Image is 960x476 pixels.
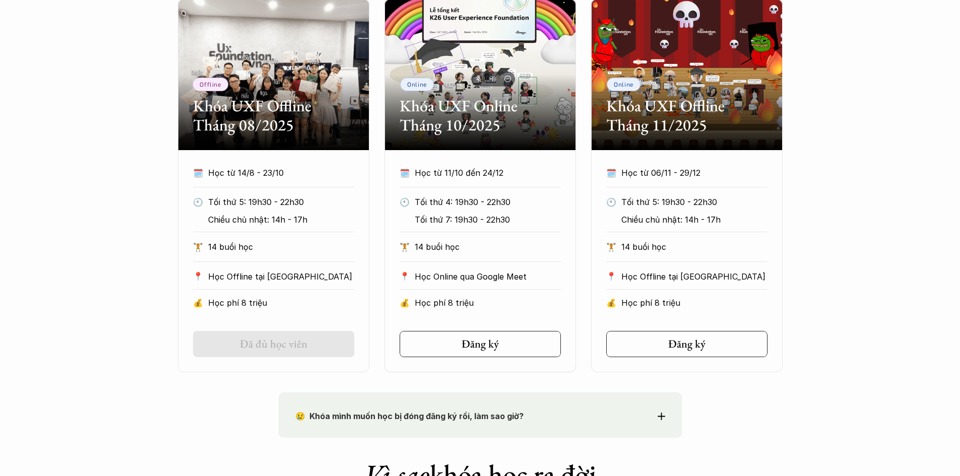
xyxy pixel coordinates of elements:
[415,295,561,310] p: Học phí 8 triệu
[621,212,762,227] p: Chiều chủ nhật: 14h - 17h
[606,295,616,310] p: 💰
[400,331,561,357] a: Đăng ký
[295,411,524,421] strong: 😢 Khóa mình muốn học bị đóng đăng ký rồi, làm sao giờ?
[208,239,354,254] p: 14 buổi học
[606,194,616,210] p: 🕙
[208,212,349,227] p: Chiều chủ nhật: 14h - 17h
[193,194,203,210] p: 🕙
[621,165,767,180] p: Học từ 06/11 - 29/12
[400,271,410,281] p: 📍
[400,295,410,310] p: 💰
[193,295,203,310] p: 💰
[400,96,561,135] h2: Khóa UXF Online Tháng 10/2025
[606,271,616,281] p: 📍
[606,165,616,180] p: 🗓️
[415,194,555,210] p: Tối thứ 4: 19h30 - 22h30
[193,165,203,180] p: 🗓️
[193,239,203,254] p: 🏋️
[668,337,706,351] h5: Đăng ký
[200,81,221,88] p: Offline
[208,269,354,284] p: Học Offline tại [GEOGRAPHIC_DATA]
[400,239,410,254] p: 🏋️
[415,165,561,180] p: Học từ 11/10 đến 24/12
[415,239,561,254] p: 14 buổi học
[400,165,410,180] p: 🗓️
[208,295,354,310] p: Học phí 8 triệu
[606,331,767,357] a: Đăng ký
[606,239,616,254] p: 🏋️
[606,96,767,135] h2: Khóa UXF Offline Tháng 11/2025
[621,295,767,310] p: Học phí 8 triệu
[614,81,633,88] p: Online
[240,337,307,351] h5: Đã đủ học viên
[621,194,762,210] p: Tối thứ 5: 19h30 - 22h30
[400,194,410,210] p: 🕙
[415,212,555,227] p: Tối thứ 7: 19h30 - 22h30
[193,271,203,281] p: 📍
[208,165,354,180] p: Học từ 14/8 - 23/10
[415,269,561,284] p: Học Online qua Google Meet
[621,239,767,254] p: 14 buổi học
[621,269,767,284] p: Học Offline tại [GEOGRAPHIC_DATA]
[208,194,349,210] p: Tối thứ 5: 19h30 - 22h30
[407,81,427,88] p: Online
[462,337,499,351] h5: Đăng ký
[193,96,354,135] h2: Khóa UXF Offline Tháng 08/2025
